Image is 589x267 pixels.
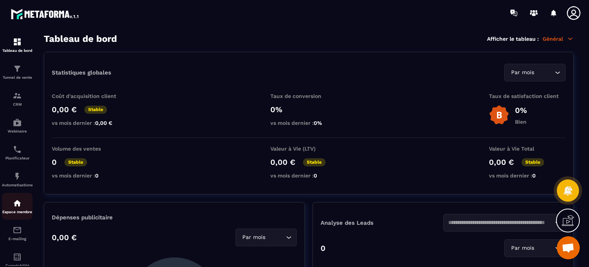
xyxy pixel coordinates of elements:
div: Search for option [235,229,297,246]
a: formationformationTunnel de vente [2,58,33,85]
span: 0% [314,120,322,126]
img: formation [13,37,22,46]
p: Stable [522,158,544,166]
a: formationformationTableau de bord [2,32,33,58]
p: Valeur à Vie Total [489,146,566,152]
p: 0,00 € [270,158,295,167]
a: formationformationCRM [2,85,33,112]
p: Dépenses publicitaire [52,214,297,221]
p: vs mois dernier : [52,172,128,179]
p: vs mois dernier : [270,172,347,179]
img: formation [13,64,22,73]
p: 0,00 € [52,105,77,114]
input: Search for option [536,68,553,77]
p: 0 [52,158,57,167]
a: Ouvrir le chat [557,236,580,259]
p: Volume des ventes [52,146,128,152]
div: Search for option [443,214,566,232]
p: 0,00 € [52,233,77,242]
input: Search for option [448,219,553,227]
p: Planificateur [2,156,33,160]
img: scheduler [13,145,22,154]
span: 0,00 € [95,120,112,126]
p: 0% [270,105,347,114]
a: automationsautomationsEspace membre [2,193,33,220]
p: Stable [303,158,326,166]
img: b-badge-o.b3b20ee6.svg [489,105,509,125]
p: Afficher le tableau : [487,36,539,42]
p: vs mois dernier : [489,172,566,179]
a: automationsautomationsWebinaire [2,112,33,139]
img: accountant [13,252,22,262]
div: Search for option [504,64,566,81]
p: 0,00 € [489,158,514,167]
img: automations [13,199,22,208]
p: Stable [84,106,107,114]
span: 0 [532,172,536,179]
p: Tunnel de vente [2,75,33,80]
p: Analyse des Leads [321,219,443,226]
p: Bien [515,119,527,125]
img: logo [11,7,80,21]
p: Webinaire [2,129,33,133]
p: Tableau de bord [2,48,33,53]
p: E-mailing [2,237,33,241]
a: emailemailE-mailing [2,220,33,247]
p: vs mois dernier : [270,120,347,126]
a: schedulerschedulerPlanificateur [2,139,33,166]
img: automations [13,118,22,127]
p: Coût d'acquisition client [52,93,128,99]
img: formation [13,91,22,100]
p: vs mois dernier : [52,120,128,126]
span: Par mois [240,233,267,242]
div: Search for option [504,239,566,257]
a: automationsautomationsAutomatisations [2,166,33,193]
p: Espace membre [2,210,33,214]
h3: Tableau de bord [44,33,117,44]
p: Général [543,35,574,42]
p: CRM [2,102,33,106]
p: Stable [64,158,87,166]
p: 0 [321,244,326,253]
span: Par mois [509,68,536,77]
p: Taux de satisfaction client [489,93,566,99]
input: Search for option [536,244,553,252]
span: 0 [95,172,99,179]
span: 0 [314,172,317,179]
span: Par mois [509,244,536,252]
p: Automatisations [2,183,33,187]
img: automations [13,172,22,181]
p: Taux de conversion [270,93,347,99]
img: email [13,226,22,235]
input: Search for option [267,233,284,242]
p: Valeur à Vie (LTV) [270,146,347,152]
p: 0% [515,106,527,115]
p: Statistiques globales [52,69,111,76]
